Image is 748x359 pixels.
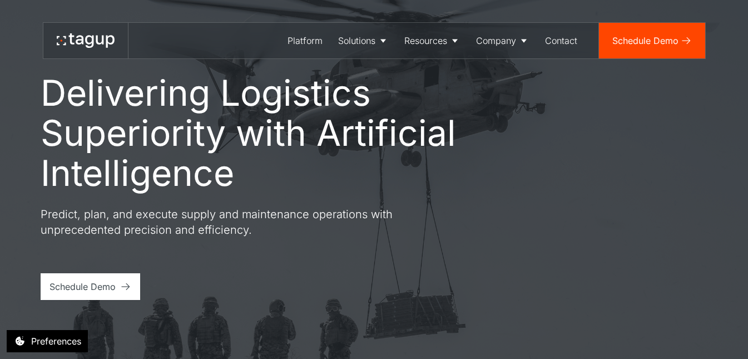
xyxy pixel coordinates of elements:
[288,34,323,47] div: Platform
[476,34,516,47] div: Company
[280,23,330,58] a: Platform
[545,34,577,47] div: Contact
[330,23,397,58] a: Solutions
[41,273,140,300] a: Schedule Demo
[41,73,508,193] h1: Delivering Logistics Superiority with Artificial Intelligence
[41,206,441,238] p: Predict, plan, and execute supply and maintenance operations with unprecedented precision and eff...
[537,23,585,58] a: Contact
[404,34,447,47] div: Resources
[612,34,678,47] div: Schedule Demo
[49,280,116,293] div: Schedule Demo
[31,335,81,348] div: Preferences
[338,34,375,47] div: Solutions
[468,23,537,58] a: Company
[599,23,705,58] a: Schedule Demo
[397,23,468,58] a: Resources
